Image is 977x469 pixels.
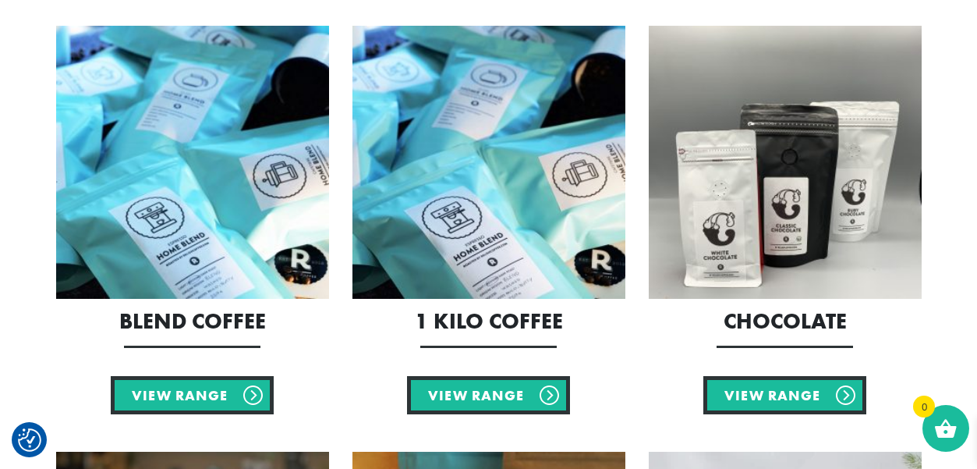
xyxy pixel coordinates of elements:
[649,311,922,332] h2: Chocolate
[18,428,41,452] button: Consent Preferences
[56,311,329,332] h2: Blend Coffee
[111,376,274,414] a: View Range
[913,396,935,417] span: 0
[407,376,570,414] a: View Range
[352,26,625,299] img: 1 Kilo Coffee
[56,26,329,299] img: Blend Coffee
[649,26,922,299] img: Chocolate
[703,376,866,414] a: View Range
[352,311,625,332] h2: 1 Kilo Coffee
[18,428,41,452] img: Revisit consent button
